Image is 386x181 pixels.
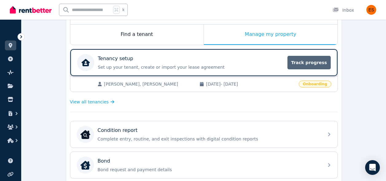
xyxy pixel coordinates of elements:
[98,64,284,70] p: Set up your tenant, create or import your lease agreement
[366,5,376,15] img: Evangeline Samoilov
[70,25,204,45] div: Find a tenant
[10,5,52,14] img: RentBetter
[98,136,320,142] p: Complete entry, routine, and exit inspections with digital condition reports
[333,7,354,13] div: Inbox
[70,49,337,76] a: Tenancy setupSet up your tenant, create or import your lease agreementTrack progress
[70,121,337,148] a: Condition reportCondition reportComplete entry, routine, and exit inspections with digital condit...
[287,56,330,69] span: Track progress
[98,127,138,134] p: Condition report
[80,129,90,139] img: Condition report
[104,81,193,87] span: [PERSON_NAME], [PERSON_NAME]
[206,81,295,87] span: [DATE] - [DATE]
[299,81,331,87] span: Onboarding
[98,157,110,165] p: Bond
[98,167,320,173] p: Bond request and payment details
[98,55,133,62] p: Tenancy setup
[204,25,337,45] div: Manage my property
[80,160,90,170] img: Bond
[365,160,380,175] div: Open Intercom Messenger
[70,99,109,105] span: View all tenancies
[70,152,337,178] a: BondBondBond request and payment details
[70,99,115,105] a: View all tenancies
[122,7,124,12] span: k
